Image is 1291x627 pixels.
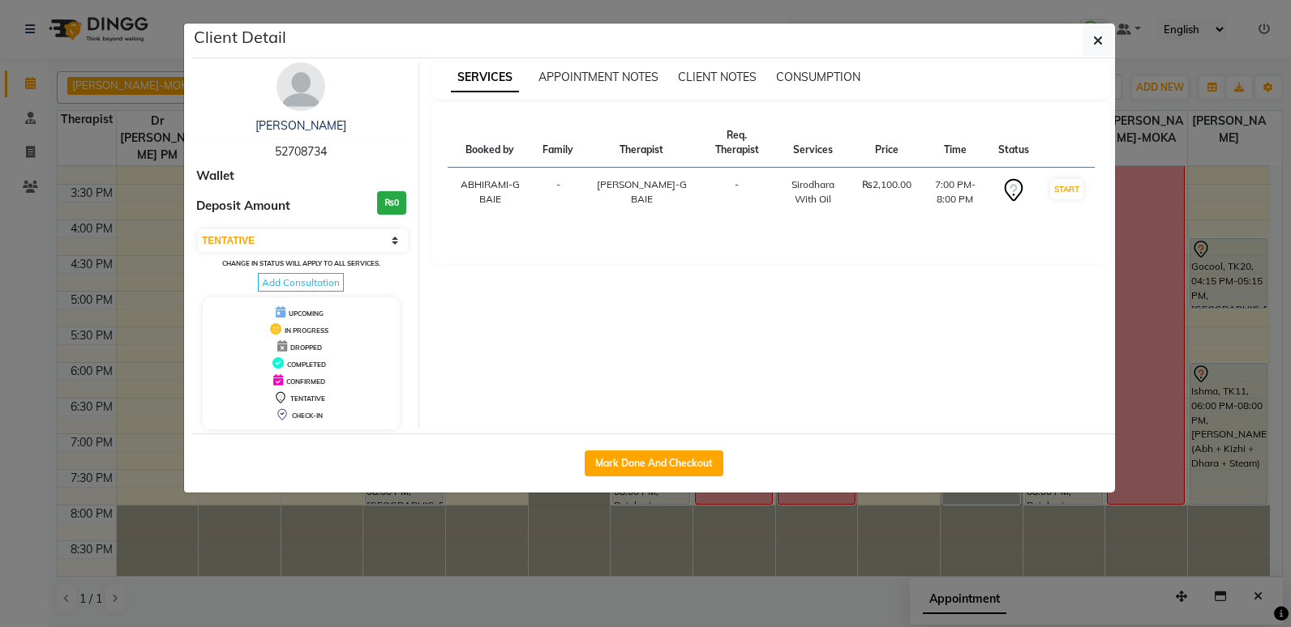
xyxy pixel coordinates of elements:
div: ₨2,100.00 [862,177,911,192]
span: Add Consultation [258,273,344,292]
th: Req. Therapist [700,118,774,168]
button: Mark Done And Checkout [585,450,723,476]
a: [PERSON_NAME] [255,118,346,133]
span: [PERSON_NAME]-G BAIE [597,178,687,205]
img: avatar [277,62,325,111]
th: Services [774,118,852,168]
span: SERVICES [451,63,519,92]
span: IN PROGRESS [285,326,328,335]
td: - [533,168,583,217]
span: CLIENT NOTES [678,70,757,84]
th: Therapist [583,118,700,168]
span: CHECK-IN [292,412,323,420]
td: 7:00 PM-8:00 PM [921,168,989,217]
span: COMPLETED [287,360,326,369]
span: APPOINTMENT NOTES [538,70,658,84]
th: Family [533,118,583,168]
th: Booked by [448,118,534,168]
span: CONSUMPTION [776,70,860,84]
span: TENTATIVE [290,395,325,403]
td: - [700,168,774,217]
span: Wallet [196,167,234,186]
button: START [1050,179,1083,199]
small: Change in status will apply to all services. [222,259,380,267]
th: Price [852,118,921,168]
td: ABHIRAMI-G BAIE [448,168,534,217]
div: Sirodhara With Oil [783,177,843,207]
span: UPCOMING [289,309,324,318]
span: DROPPED [290,343,322,352]
span: Deposit Amount [196,197,290,215]
span: 52708734 [275,144,327,159]
th: Status [989,118,1039,168]
th: Time [921,118,989,168]
h5: Client Detail [194,25,286,49]
span: CONFIRMED [286,377,325,386]
h3: ₨0 [377,191,406,215]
